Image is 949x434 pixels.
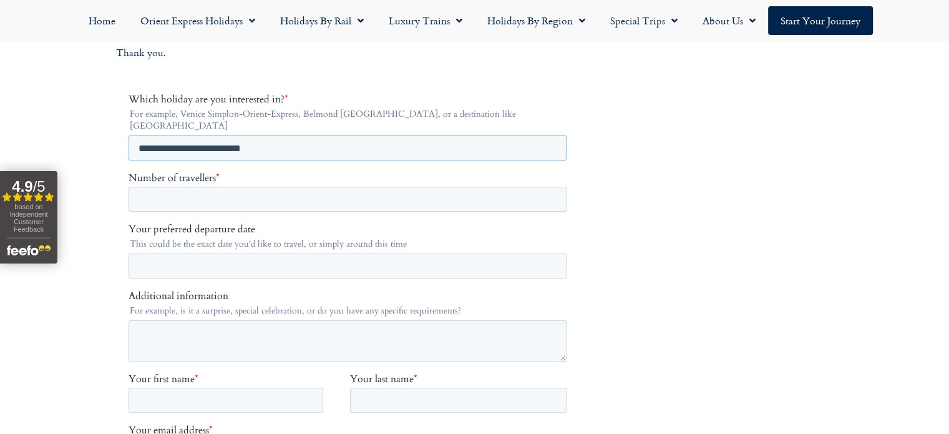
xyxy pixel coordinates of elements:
[268,6,376,35] a: Holidays by Rail
[768,6,873,35] a: Start your Journey
[128,6,268,35] a: Orient Express Holidays
[76,6,128,35] a: Home
[6,6,943,35] nav: Menu
[221,279,285,293] span: Your last name
[475,6,598,35] a: Holidays by Region
[598,6,690,35] a: Special Trips
[376,6,475,35] a: Luxury Trains
[690,6,768,35] a: About Us
[116,45,584,61] p: Thank you.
